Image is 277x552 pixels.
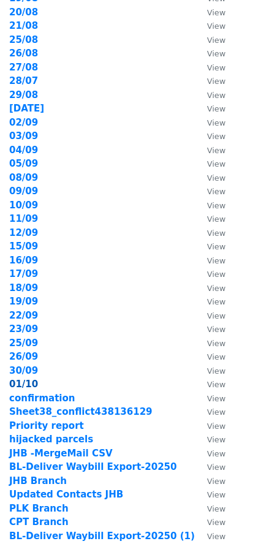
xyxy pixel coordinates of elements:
[207,187,226,196] small: View
[9,420,84,431] strong: Priority report
[195,75,226,86] a: View
[195,186,226,197] a: View
[9,20,38,31] a: 21/08
[195,200,226,211] a: View
[9,365,38,376] a: 30/09
[9,448,113,459] strong: JHB -MergeMail CSV
[207,394,226,403] small: View
[207,256,226,265] small: View
[9,7,38,18] a: 20/08
[207,311,226,320] small: View
[195,172,226,183] a: View
[9,393,75,404] strong: confirmation
[9,338,38,349] a: 25/09
[9,213,38,224] strong: 11/09
[195,213,226,224] a: View
[9,34,38,45] a: 25/08
[195,241,226,252] a: View
[207,146,226,155] small: View
[9,200,38,211] a: 10/09
[9,227,38,238] a: 12/09
[207,201,226,210] small: View
[207,21,226,31] small: View
[9,186,38,197] a: 09/09
[216,493,277,552] iframe: Chat Widget
[9,379,38,390] strong: 01/10
[9,130,38,142] a: 03/09
[195,503,226,514] a: View
[195,393,226,404] a: View
[195,461,226,472] a: View
[9,434,93,445] strong: hijacked parcels
[207,366,226,376] small: View
[195,351,226,362] a: View
[9,282,38,293] a: 18/09
[9,89,38,100] a: 29/08
[195,268,226,279] a: View
[207,297,226,306] small: View
[9,75,38,86] a: 28/07
[9,296,38,307] strong: 19/09
[195,89,226,100] a: View
[207,118,226,127] small: View
[207,8,226,17] small: View
[195,145,226,156] a: View
[9,351,38,362] a: 26/09
[207,490,226,499] small: View
[9,310,38,321] strong: 22/09
[207,532,226,541] small: View
[9,406,153,417] a: Sheet38_conflict438136129
[9,489,123,500] a: Updated Contacts JHB
[195,48,226,59] a: View
[207,504,226,513] small: View
[207,435,226,444] small: View
[207,77,226,86] small: View
[207,463,226,472] small: View
[9,323,38,335] strong: 23/09
[9,117,38,128] strong: 02/09
[9,516,69,527] a: CPT Branch
[207,242,226,251] small: View
[9,475,67,486] a: JHB Branch
[195,282,226,293] a: View
[195,130,226,142] a: View
[195,406,226,417] a: View
[207,229,226,238] small: View
[9,103,44,114] strong: [DATE]
[195,448,226,459] a: View
[195,117,226,128] a: View
[9,268,38,279] a: 17/09
[207,477,226,486] small: View
[207,159,226,168] small: View
[9,158,38,169] a: 05/09
[195,531,226,542] a: View
[9,48,38,59] a: 26/08
[195,34,226,45] a: View
[9,62,38,73] a: 27/08
[9,461,176,472] a: BL-Deliver Waybill Export-20250
[195,62,226,73] a: View
[195,338,226,349] a: View
[9,255,38,266] strong: 16/09
[207,325,226,334] small: View
[207,284,226,293] small: View
[207,173,226,183] small: View
[207,63,226,72] small: View
[207,407,226,417] small: View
